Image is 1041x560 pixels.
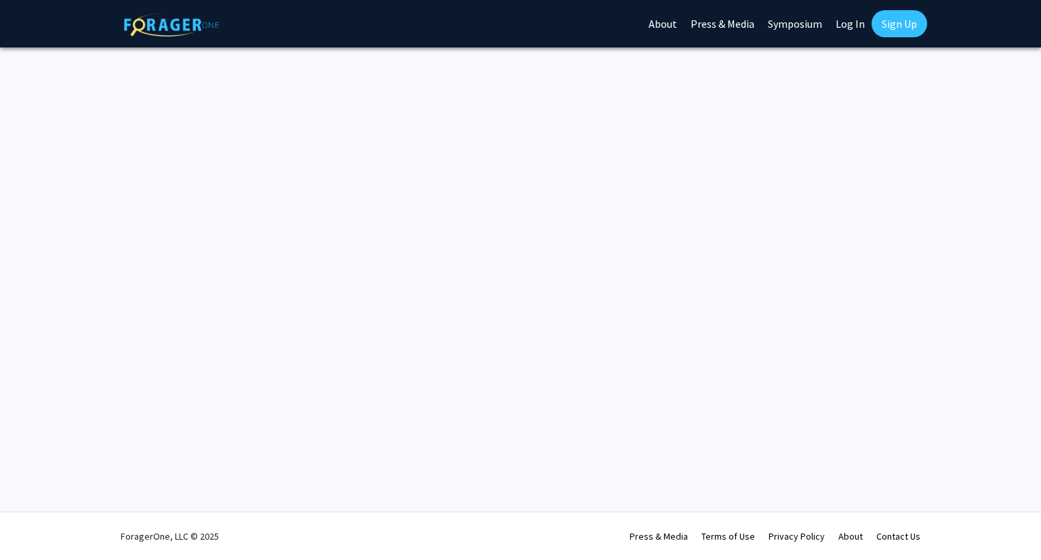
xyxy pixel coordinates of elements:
[769,530,825,542] a: Privacy Policy
[838,530,863,542] a: About
[630,530,688,542] a: Press & Media
[701,530,755,542] a: Terms of Use
[872,10,927,37] a: Sign Up
[876,530,920,542] a: Contact Us
[121,513,219,560] div: ForagerOne, LLC © 2025
[124,13,219,37] img: ForagerOne Logo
